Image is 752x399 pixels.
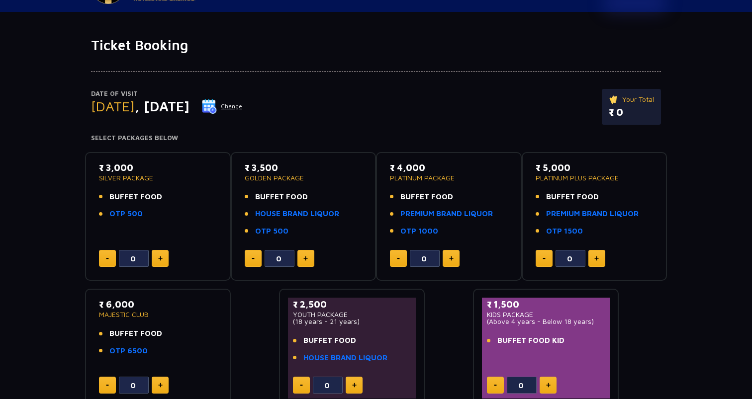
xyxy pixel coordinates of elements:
p: ₹ 2,500 [293,298,411,311]
img: minus [543,258,546,259]
p: ₹ 3,000 [99,161,217,174]
a: OTP 1000 [400,226,438,237]
img: minus [106,385,109,386]
img: plus [594,256,599,261]
button: Change [201,98,243,114]
h4: Select Packages Below [91,134,661,142]
span: BUFFET FOOD [255,191,308,203]
a: OTP 500 [255,226,288,237]
img: plus [158,383,163,388]
p: (18 years - 21 years) [293,318,411,325]
p: Date of Visit [91,89,243,99]
span: BUFFET FOOD [303,335,356,346]
p: ₹ 3,500 [245,161,363,174]
p: SILVER PACKAGE [99,174,217,181]
span: BUFFET FOOD [546,191,599,203]
img: minus [252,258,255,259]
p: ₹ 0 [609,105,654,120]
span: [DATE] [91,98,135,114]
span: BUFFET FOOD [400,191,453,203]
a: OTP 1500 [546,226,583,237]
span: BUFFET FOOD [109,191,162,203]
a: OTP 6500 [109,345,148,357]
p: ₹ 6,000 [99,298,217,311]
p: ₹ 5,000 [536,161,654,174]
img: plus [158,256,163,261]
a: PREMIUM BRAND LIQUOR [400,208,493,220]
a: OTP 500 [109,208,143,220]
p: KIDS PACKAGE [487,311,605,318]
h1: Ticket Booking [91,37,661,54]
span: BUFFET FOOD [109,328,162,339]
p: MAJESTIC CLUB [99,311,217,318]
p: GOLDEN PACKAGE [245,174,363,181]
p: ₹ 1,500 [487,298,605,311]
img: minus [300,385,303,386]
a: HOUSE BRAND LIQUOR [303,352,387,364]
img: plus [546,383,551,388]
p: YOUTH PACKAGE [293,311,411,318]
img: plus [352,383,357,388]
p: ₹ 4,000 [390,161,508,174]
img: minus [106,258,109,259]
p: Your Total [609,94,654,105]
img: minus [397,258,400,259]
img: plus [303,256,308,261]
a: PREMIUM BRAND LIQUOR [546,208,639,220]
img: minus [494,385,497,386]
img: ticket [609,94,619,105]
p: PLATINUM PACKAGE [390,174,508,181]
p: (Above 4 years - Below 18 years) [487,318,605,325]
img: plus [449,256,454,261]
span: BUFFET FOOD KID [497,335,564,346]
p: PLATINUM PLUS PACKAGE [536,174,654,181]
span: , [DATE] [135,98,189,114]
a: HOUSE BRAND LIQUOR [255,208,339,220]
